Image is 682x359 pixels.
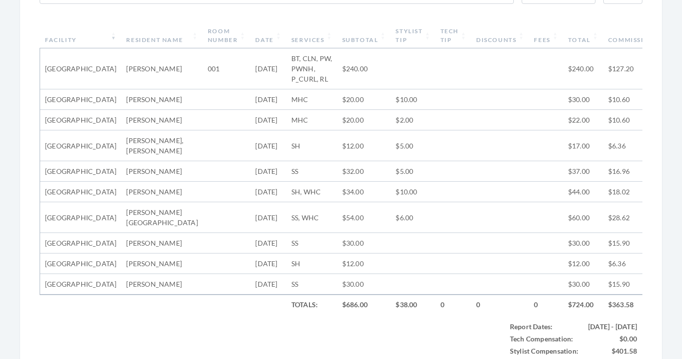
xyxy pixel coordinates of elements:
td: $60.00 [563,202,603,233]
td: $12.00 [563,253,603,274]
td: [DATE] - [DATE] [583,320,642,333]
td: [DATE] [250,89,286,110]
td: $686.00 [337,295,391,315]
td: $30.00 [337,233,391,253]
td: [DATE] [250,48,286,89]
td: [GEOGRAPHIC_DATA] [40,274,121,295]
td: [PERSON_NAME], [PERSON_NAME] [121,130,202,161]
td: BT, CLN, PW, PWNH, P_CURL, RL [286,48,337,89]
strong: Totals: [291,300,318,309]
td: $2.00 [391,110,435,130]
td: SH, WHC [286,182,337,202]
td: MHC [286,110,337,130]
td: SS [286,161,337,182]
th: Resident Name: activate to sort column ascending [121,23,202,48]
td: $20.00 [337,89,391,110]
td: Report Dates: [505,320,583,333]
td: $32.00 [337,161,391,182]
th: Services: activate to sort column ascending [286,23,337,48]
td: [PERSON_NAME] [121,274,202,295]
td: SS, WHC [286,202,337,233]
td: $54.00 [337,202,391,233]
td: $30.00 [563,233,603,253]
td: SS [286,274,337,295]
td: [GEOGRAPHIC_DATA] [40,110,121,130]
td: SH [286,130,337,161]
th: Fees: activate to sort column ascending [529,23,563,48]
td: [PERSON_NAME][GEOGRAPHIC_DATA] [121,202,202,233]
td: 001 [203,48,251,89]
td: [DATE] [250,253,286,274]
td: [DATE] [250,274,286,295]
td: $20.00 [337,110,391,130]
td: $18.02 [603,182,667,202]
td: $10.60 [603,110,667,130]
td: $30.00 [337,274,391,295]
th: Room Number: activate to sort column ascending [203,23,251,48]
td: $22.00 [563,110,603,130]
td: $401.58 [583,345,642,357]
td: $10.00 [391,182,435,202]
td: $240.00 [337,48,391,89]
td: [PERSON_NAME] [121,233,202,253]
td: $15.90 [603,233,667,253]
td: [PERSON_NAME] [121,110,202,130]
td: $37.00 [563,161,603,182]
td: [GEOGRAPHIC_DATA] [40,161,121,182]
td: Stylist Compensation: [505,345,583,357]
td: $30.00 [563,89,603,110]
td: [GEOGRAPHIC_DATA] [40,48,121,89]
td: $10.60 [603,89,667,110]
td: $16.96 [603,161,667,182]
th: Tech Tip: activate to sort column ascending [436,23,471,48]
td: [DATE] [250,233,286,253]
td: [DATE] [250,202,286,233]
td: [PERSON_NAME] [121,253,202,274]
td: $30.00 [563,274,603,295]
td: $10.00 [391,89,435,110]
td: $6.36 [603,253,667,274]
th: Total: activate to sort column ascending [563,23,603,48]
td: $5.00 [391,161,435,182]
td: [GEOGRAPHIC_DATA] [40,89,121,110]
td: [GEOGRAPHIC_DATA] [40,233,121,253]
th: Discounts: activate to sort column ascending [471,23,529,48]
td: [GEOGRAPHIC_DATA] [40,253,121,274]
th: Subtotal: activate to sort column ascending [337,23,391,48]
td: [DATE] [250,161,286,182]
td: MHC [286,89,337,110]
th: Facility: activate to sort column ascending [40,23,121,48]
td: [PERSON_NAME] [121,161,202,182]
td: [PERSON_NAME] [121,48,202,89]
td: $12.00 [337,130,391,161]
th: Stylist Tip: activate to sort column ascending [391,23,435,48]
td: 0 [436,295,471,315]
td: $5.00 [391,130,435,161]
td: [PERSON_NAME] [121,182,202,202]
td: Tech Compensation: [505,333,583,345]
td: 0 [529,295,563,315]
td: [DATE] [250,130,286,161]
td: [DATE] [250,182,286,202]
td: $17.00 [563,130,603,161]
td: $6.36 [603,130,667,161]
td: $34.00 [337,182,391,202]
td: [PERSON_NAME] [121,89,202,110]
td: SS [286,233,337,253]
td: 0 [471,295,529,315]
th: Commission: activate to sort column ascending [603,23,667,48]
td: $240.00 [563,48,603,89]
td: SH [286,253,337,274]
td: $15.90 [603,274,667,295]
td: [DATE] [250,110,286,130]
td: [GEOGRAPHIC_DATA] [40,182,121,202]
td: [GEOGRAPHIC_DATA] [40,130,121,161]
td: $12.00 [337,253,391,274]
td: $363.58 [603,295,667,315]
td: $0.00 [583,333,642,345]
td: $44.00 [563,182,603,202]
td: $724.00 [563,295,603,315]
th: Date: activate to sort column ascending [250,23,286,48]
td: [GEOGRAPHIC_DATA] [40,202,121,233]
td: $6.00 [391,202,435,233]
